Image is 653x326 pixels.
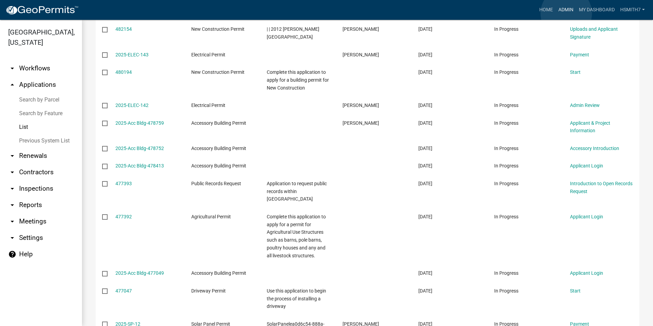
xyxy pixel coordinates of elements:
[8,81,16,89] i: arrow_drop_up
[570,163,603,168] a: Applicant Login
[617,3,648,16] a: hsmith7
[191,103,225,108] span: Electrical Permit
[418,146,432,151] span: 09/15/2025
[494,214,518,219] span: In Progress
[191,288,226,294] span: Driveway Permit
[191,69,245,75] span: New Construction Permit
[115,146,164,151] a: 2025-Acc Bldg-478752
[191,214,231,219] span: Agricultural Permit
[570,270,603,276] a: Applicant Login
[8,250,16,258] i: help
[418,163,432,168] span: 09/15/2025
[191,120,246,126] span: Accessory Building Permit
[191,146,246,151] span: Accessory Building Permit
[494,181,518,186] span: In Progress
[556,3,576,16] a: Admin
[191,52,225,57] span: Electrical Permit
[570,103,600,108] a: Admin Review
[191,181,241,186] span: Public Records Request
[8,64,16,72] i: arrow_drop_down
[494,270,518,276] span: In Progress
[115,120,164,126] a: 2025-Acc Bldg-478759
[494,163,518,168] span: In Progress
[267,69,329,91] span: Complete this application to apply for a building permit for New Construction
[343,52,379,57] span: Conrad Davis
[576,3,617,16] a: My Dashboard
[418,69,432,75] span: 09/18/2025
[343,120,379,126] span: Christine Crawford
[115,163,164,168] a: 2025-Acc Bldg-478413
[418,120,432,126] span: 09/15/2025
[494,69,518,75] span: In Progress
[8,152,16,160] i: arrow_drop_down
[494,103,518,108] span: In Progress
[115,270,164,276] a: 2025-Acc Bldg-477049
[418,288,432,294] span: 09/11/2025
[115,214,132,219] a: 477392
[8,217,16,226] i: arrow_drop_down
[343,26,379,32] span: Arthur J Culpepper
[537,3,556,16] a: Home
[494,52,518,57] span: In Progress
[267,288,326,309] span: Use this application to begin the process of installing a driveway
[418,214,432,219] span: 09/11/2025
[570,120,610,134] a: Applicant & Project Information
[418,26,432,32] span: 09/22/2025
[8,168,16,176] i: arrow_drop_down
[494,26,518,32] span: In Progress
[570,214,603,219] a: Applicant Login
[418,270,432,276] span: 09/11/2025
[115,103,149,108] a: 2025-ELEC-142
[570,52,589,57] a: Payment
[115,69,132,75] a: 480194
[418,103,432,108] span: 09/16/2025
[191,270,246,276] span: Accessory Building Permit
[570,26,618,40] a: Uploads and Applicant Signature
[494,120,518,126] span: In Progress
[115,288,132,294] a: 477047
[8,185,16,193] i: arrow_drop_down
[570,181,633,194] a: Introduction to Open Records Request
[418,181,432,186] span: 09/11/2025
[343,103,379,108] span: Benjamin Conrad Lecomte
[115,52,149,57] a: 2025-ELEC-143
[267,181,327,202] span: Application to request public records within Talbot County
[494,146,518,151] span: In Progress
[494,288,518,294] span: In Progress
[570,69,581,75] a: Start
[191,26,245,32] span: New Construction Permit
[570,288,581,294] a: Start
[191,163,246,168] span: Accessory Building Permit
[418,52,432,57] span: 09/22/2025
[570,146,619,151] a: Accessory Introduction
[115,26,132,32] a: 482154
[8,234,16,242] i: arrow_drop_down
[8,201,16,209] i: arrow_drop_down
[267,26,319,40] span: | | 2012 Spivey Village Dr
[115,181,132,186] a: 477393
[267,214,326,258] span: Complete this application to apply for a permit for Agricultural Use Structures such as barns, po...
